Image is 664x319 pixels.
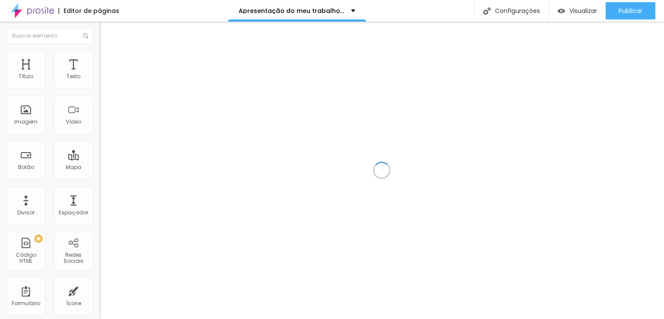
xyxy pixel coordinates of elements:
font: Texto [67,73,80,80]
font: Formulário [12,300,40,307]
font: Botão [18,163,34,171]
font: Ícone [66,300,81,307]
font: Mapa [66,163,81,171]
img: Ícone [83,33,88,38]
button: Visualizar [549,2,606,19]
font: Apresentação do meu trabalho no Instagram [239,6,385,15]
font: Divisor [17,209,35,216]
input: Buscar elemento [6,28,93,44]
font: Imagem [14,118,38,125]
font: Visualizar [569,6,597,15]
font: Editor de páginas [64,6,119,15]
button: Publicar [606,2,655,19]
font: Código HTML [16,251,36,265]
font: Espaçador [59,209,88,216]
img: Ícone [483,7,491,15]
img: view-1.svg [558,7,565,15]
font: Vídeo [66,118,81,125]
font: Título [19,73,33,80]
font: Publicar [619,6,642,15]
font: Configurações [495,6,540,15]
font: Redes Sociais [64,251,83,265]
